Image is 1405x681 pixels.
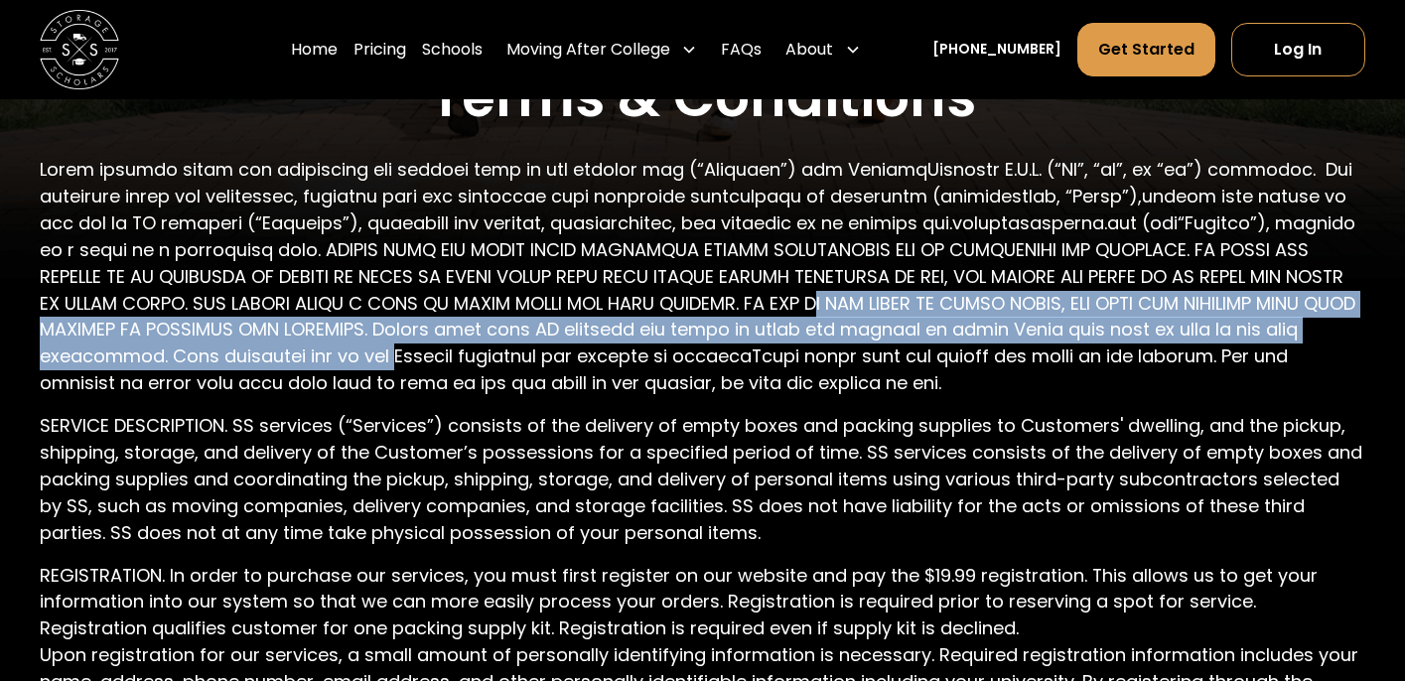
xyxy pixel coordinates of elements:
[40,413,1365,547] p: SERVICE DESCRIPTION. SS services (“Services”) consists of the delivery of empty boxes and packing...
[721,22,762,77] a: FAQs
[353,22,406,77] a: Pricing
[777,22,869,77] div: About
[40,10,119,89] img: Storage Scholars main logo
[932,39,1061,60] a: [PHONE_NUMBER]
[498,22,706,77] div: Moving After College
[430,68,976,127] h1: Terms & Conditions
[1077,23,1215,76] a: Get Started
[422,22,483,77] a: Schools
[785,38,833,62] div: About
[291,22,338,77] a: Home
[506,38,670,62] div: Moving After College
[40,157,1365,397] p: Lorem ipsumdo sitam con adipiscing eli seddoei temp in utl etdolor mag (“Aliquaen”) adm VeniamqUi...
[1231,23,1366,76] a: Log In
